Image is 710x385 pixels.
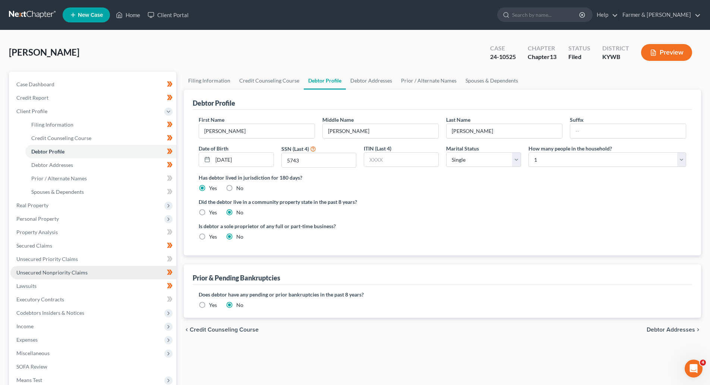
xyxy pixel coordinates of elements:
input: -- [446,124,562,138]
label: Yes [209,301,217,309]
a: Property Analysis [10,226,176,239]
span: Client Profile [16,108,47,114]
div: Prior & Pending Bankruptcies [193,273,280,282]
a: Prior / Alternate Names [397,72,461,90]
span: Executory Contracts [16,296,64,302]
a: Credit Counseling Course [235,72,304,90]
a: Lawsuits [10,279,176,293]
input: -- [570,124,686,138]
span: SOFA Review [16,363,47,370]
a: Home [112,8,144,22]
a: Executory Contracts [10,293,176,306]
input: MM/DD/YYYY [213,153,273,167]
span: Income [16,323,34,329]
a: Prior / Alternate Names [25,172,176,185]
a: Spouses & Dependents [461,72,523,90]
div: KYWB [602,53,629,61]
div: Debtor Profile [193,99,235,108]
div: 24-10525 [490,53,516,61]
div: Filed [568,53,590,61]
label: Last Name [446,116,470,124]
label: Does debtor have any pending or prior bankruptcies in the past 8 years? [199,291,686,298]
button: Preview [641,44,692,61]
a: Credit Counseling Course [25,131,176,145]
a: Unsecured Priority Claims [10,252,176,266]
span: Personal Property [16,215,59,222]
a: SOFA Review [10,360,176,373]
a: Filing Information [25,118,176,131]
span: Miscellaneous [16,350,50,356]
a: Client Portal [144,8,192,22]
div: District [602,44,629,53]
label: Did the debtor live in a community property state in the past 8 years? [199,198,686,206]
input: XXXX [364,153,438,167]
span: Property Analysis [16,229,58,235]
span: Lawsuits [16,283,37,289]
label: No [236,184,243,192]
span: Codebtors Insiders & Notices [16,310,84,316]
span: Debtor Addresses [647,327,695,333]
iframe: Intercom live chat [685,360,703,378]
i: chevron_left [184,327,190,333]
label: Yes [209,233,217,240]
label: Yes [209,184,217,192]
div: Chapter [528,53,556,61]
a: Farmer & [PERSON_NAME] [619,8,701,22]
a: Credit Report [10,91,176,105]
label: Is debtor a sole proprietor of any full or part-time business? [199,222,439,230]
a: Unsecured Nonpriority Claims [10,266,176,279]
input: -- [199,124,315,138]
a: Debtor Addresses [25,158,176,172]
a: Debtor Profile [25,145,176,158]
span: Debtor Addresses [31,162,73,168]
label: Middle Name [322,116,354,124]
label: How many people in the household? [528,145,612,152]
label: First Name [199,116,224,124]
span: Spouses & Dependents [31,189,84,195]
span: Debtor Profile [31,148,64,155]
label: ITIN (Last 4) [364,145,391,152]
a: Debtor Addresses [346,72,397,90]
label: No [236,233,243,240]
a: Debtor Profile [304,72,346,90]
span: Means Test [16,377,42,383]
button: chevron_left Credit Counseling Course [184,327,259,333]
span: Unsecured Nonpriority Claims [16,269,88,276]
label: No [236,301,243,309]
label: Marital Status [446,145,479,152]
i: chevron_right [695,327,701,333]
span: Secured Claims [16,242,52,249]
span: Prior / Alternate Names [31,175,87,181]
input: M.I [323,124,438,138]
span: Unsecured Priority Claims [16,256,78,262]
input: Search by name... [512,8,580,22]
div: Chapter [528,44,556,53]
span: Expenses [16,336,38,343]
a: Help [593,8,618,22]
span: Credit Counseling Course [190,327,259,333]
label: No [236,209,243,216]
span: Real Property [16,202,48,208]
span: 13 [550,53,556,60]
span: 4 [700,360,706,366]
button: Debtor Addresses chevron_right [647,327,701,333]
a: Spouses & Dependents [25,185,176,199]
span: New Case [78,12,103,18]
label: Has debtor lived in jurisdiction for 180 days? [199,174,686,181]
label: Suffix [570,116,584,124]
input: XXXX [282,153,356,167]
span: Filing Information [31,121,73,128]
label: Yes [209,209,217,216]
a: Filing Information [184,72,235,90]
span: [PERSON_NAME] [9,47,79,58]
span: Credit Report [16,94,48,101]
a: Secured Claims [10,239,176,252]
label: SSN (Last 4) [281,145,309,153]
span: Credit Counseling Course [31,135,91,141]
label: Date of Birth [199,145,228,152]
a: Case Dashboard [10,78,176,91]
div: Case [490,44,516,53]
span: Case Dashboard [16,81,54,87]
div: Status [568,44,590,53]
